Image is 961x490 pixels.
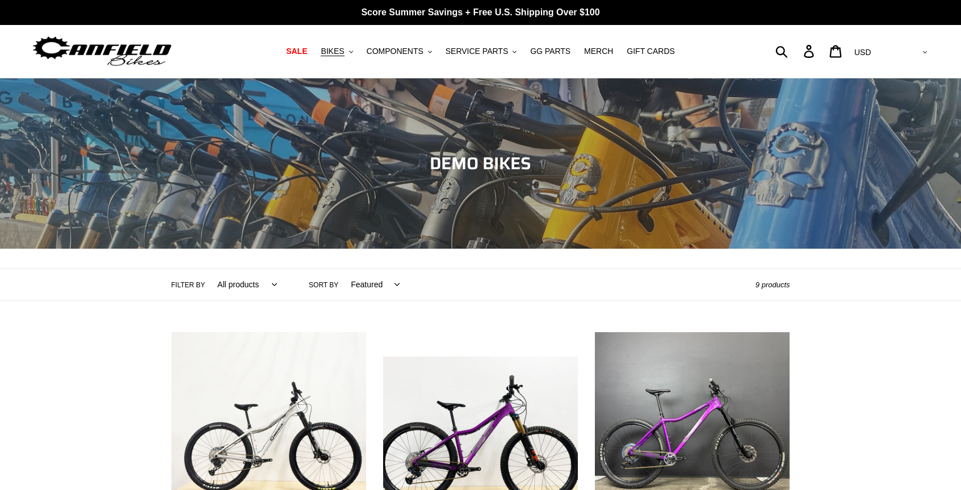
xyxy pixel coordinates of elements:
[446,47,508,56] span: SERVICE PARTS
[367,47,423,56] span: COMPONENTS
[430,150,531,177] span: DEMO BIKES
[578,44,619,59] a: MERCH
[315,44,358,59] button: BIKES
[621,44,681,59] a: GIFT CARDS
[286,47,307,56] span: SALE
[31,33,173,69] img: Canfield Bikes
[756,280,790,289] span: 9 products
[524,44,576,59] a: GG PARTS
[280,44,313,59] a: SALE
[361,44,438,59] button: COMPONENTS
[530,47,570,56] span: GG PARTS
[782,39,811,64] input: Search
[584,47,613,56] span: MERCH
[309,280,338,290] label: Sort by
[321,47,344,56] span: BIKES
[627,47,675,56] span: GIFT CARDS
[440,44,522,59] button: SERVICE PARTS
[171,280,205,290] label: Filter by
